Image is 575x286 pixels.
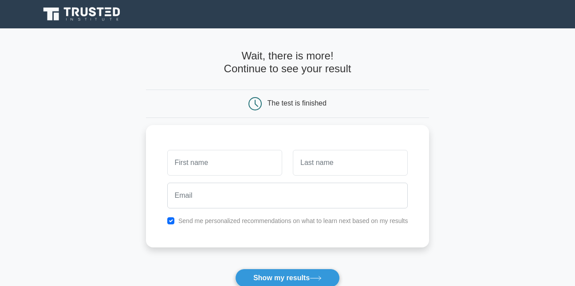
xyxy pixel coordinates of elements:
label: Send me personalized recommendations on what to learn next based on my results [178,217,408,224]
input: Last name [293,150,408,176]
input: Email [167,183,408,208]
div: The test is finished [268,99,327,107]
input: First name [167,150,282,176]
h4: Wait, there is more! Continue to see your result [146,50,429,75]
